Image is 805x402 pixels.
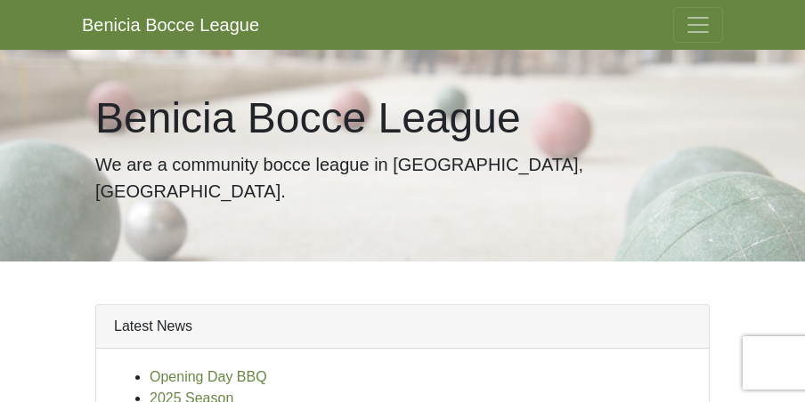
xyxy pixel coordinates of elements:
p: We are a community bocce league in [GEOGRAPHIC_DATA], [GEOGRAPHIC_DATA]. [95,151,710,205]
a: Opening Day BBQ [150,369,267,384]
a: Benicia Bocce League [82,7,259,43]
div: Latest News [96,305,709,349]
button: Toggle navigation [673,7,723,43]
h1: Benicia Bocce League [95,92,710,144]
